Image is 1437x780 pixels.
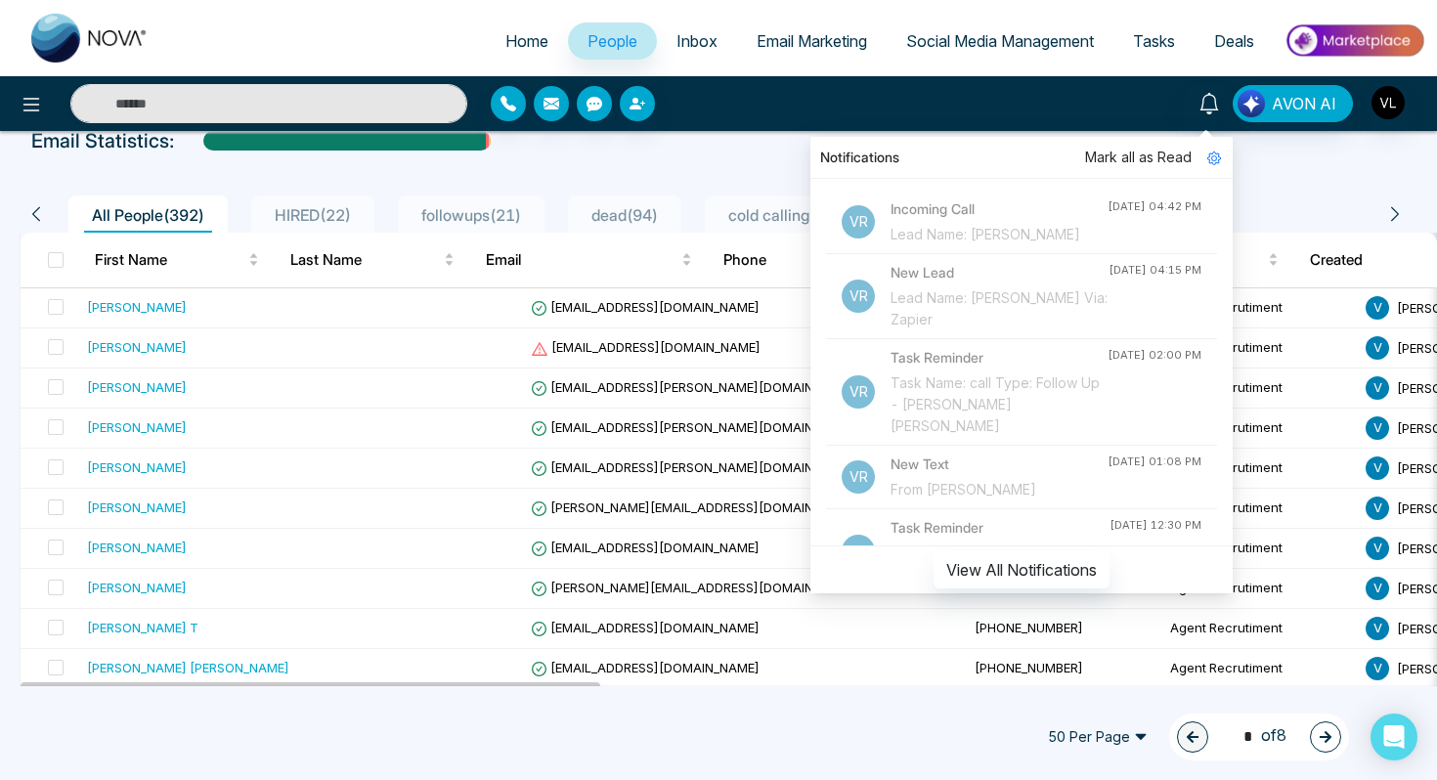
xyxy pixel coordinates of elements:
a: Home [486,22,568,60]
td: Agent Recrutiment [1162,409,1358,449]
p: Vr [842,280,875,313]
span: [PHONE_NUMBER] [975,660,1083,675]
span: of 8 [1232,723,1286,750]
button: AVON AI [1233,85,1353,122]
p: Vr [842,535,875,568]
span: [PERSON_NAME][EMAIL_ADDRESS][DOMAIN_NAME] [531,580,859,595]
span: V [1366,296,1389,320]
span: HIRED ( 22 ) [267,205,359,225]
p: Email Statistics: [31,126,174,155]
span: Last Name [290,248,440,272]
div: [PERSON_NAME] [87,538,187,557]
span: [PHONE_NUMBER] [975,620,1083,635]
div: Notifications [810,137,1233,179]
td: Agent Recrutiment [1162,609,1358,649]
span: V [1366,376,1389,400]
div: Lead Name: [PERSON_NAME] [891,224,1108,245]
h4: Incoming Call [891,198,1108,220]
div: Task Name: call Type: Follow Up - [PERSON_NAME] [PERSON_NAME] [891,372,1108,437]
span: V [1366,577,1389,600]
span: 50 Per Page [1034,721,1161,753]
img: User Avatar [1372,86,1405,119]
span: Social Media Management [906,31,1094,51]
div: Task Name: call Type: Follow Up - [PERSON_NAME] [891,542,1110,585]
span: V [1366,617,1389,640]
span: [EMAIL_ADDRESS][PERSON_NAME][DOMAIN_NAME] [531,459,859,475]
div: Open Intercom Messenger [1371,714,1417,760]
span: followups ( 21 ) [414,205,529,225]
h4: New Lead [891,262,1109,283]
div: [DATE] 12:30 PM [1110,517,1201,534]
span: V [1366,497,1389,520]
div: [PERSON_NAME] T [87,618,198,637]
div: [DATE] 01:08 PM [1108,454,1201,470]
a: Deals [1195,22,1274,60]
th: First Name [79,233,275,287]
div: [DATE] 04:42 PM [1108,198,1201,215]
a: People [568,22,657,60]
span: All People ( 392 ) [84,205,212,225]
img: Market-place.gif [1284,19,1425,63]
span: V [1366,416,1389,440]
span: [EMAIL_ADDRESS][DOMAIN_NAME] [531,299,760,315]
span: [EMAIL_ADDRESS][PERSON_NAME][DOMAIN_NAME] [531,419,859,435]
td: Agent Recrutiment [1162,489,1358,529]
span: First Name [95,248,244,272]
span: V [1366,657,1389,680]
div: [DATE] 04:15 PM [1109,262,1201,279]
span: dead ( 94 ) [584,205,666,225]
h4: Task Reminder [891,517,1110,539]
a: Email Marketing [737,22,887,60]
button: View All Notifications [934,551,1110,588]
span: Deals [1214,31,1254,51]
div: [PERSON_NAME] [87,578,187,597]
td: Agent Recrutiment [1162,529,1358,569]
div: [PERSON_NAME] [87,297,187,317]
div: [PERSON_NAME] [87,457,187,477]
div: From [PERSON_NAME] [891,479,1108,500]
a: Inbox [657,22,737,60]
a: View All Notifications [934,560,1110,577]
div: [PERSON_NAME] [87,498,187,517]
span: Email [486,248,677,272]
th: Email [470,233,708,287]
span: [EMAIL_ADDRESS][DOMAIN_NAME] [531,660,760,675]
td: Agent Recrutiment [1162,449,1358,489]
span: Home [505,31,548,51]
span: V [1366,336,1389,360]
span: People [588,31,637,51]
p: Vr [842,460,875,494]
span: V [1366,537,1389,560]
th: Last Name [275,233,470,287]
span: [EMAIL_ADDRESS][DOMAIN_NAME] [531,620,760,635]
span: AVON AI [1272,92,1336,115]
span: Tasks [1133,31,1175,51]
div: [DATE] 02:00 PM [1108,347,1201,364]
span: V [1366,456,1389,480]
span: Email Marketing [757,31,867,51]
a: Tasks [1113,22,1195,60]
span: [EMAIL_ADDRESS][PERSON_NAME][DOMAIN_NAME] [531,379,859,395]
td: Agent Recrutiment [1162,569,1358,609]
th: Phone [708,233,903,287]
div: [PERSON_NAME] [87,377,187,397]
span: Inbox [676,31,718,51]
a: Social Media Management [887,22,1113,60]
h4: Task Reminder [891,347,1108,368]
span: cold calling ( 58 ) [720,205,849,225]
img: Lead Flow [1238,90,1265,117]
p: Vr [842,205,875,238]
div: [PERSON_NAME] [PERSON_NAME] [87,658,289,677]
td: Agent Recrutiment [1162,649,1358,689]
div: Lead Name: [PERSON_NAME] Via: Zapier [891,287,1109,330]
span: [PERSON_NAME][EMAIL_ADDRESS][DOMAIN_NAME] [531,499,859,515]
td: Agent Recrutiment [1162,368,1358,409]
td: Agent Recrutiment [1162,288,1358,328]
img: Nova CRM Logo [31,14,149,63]
p: Vr [842,375,875,409]
span: [EMAIL_ADDRESS][DOMAIN_NAME] [531,540,760,555]
h4: New Text [891,454,1108,475]
span: Mark all as Read [1085,147,1192,168]
td: Agent Recrutiment [1162,328,1358,368]
div: [PERSON_NAME] [87,417,187,437]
